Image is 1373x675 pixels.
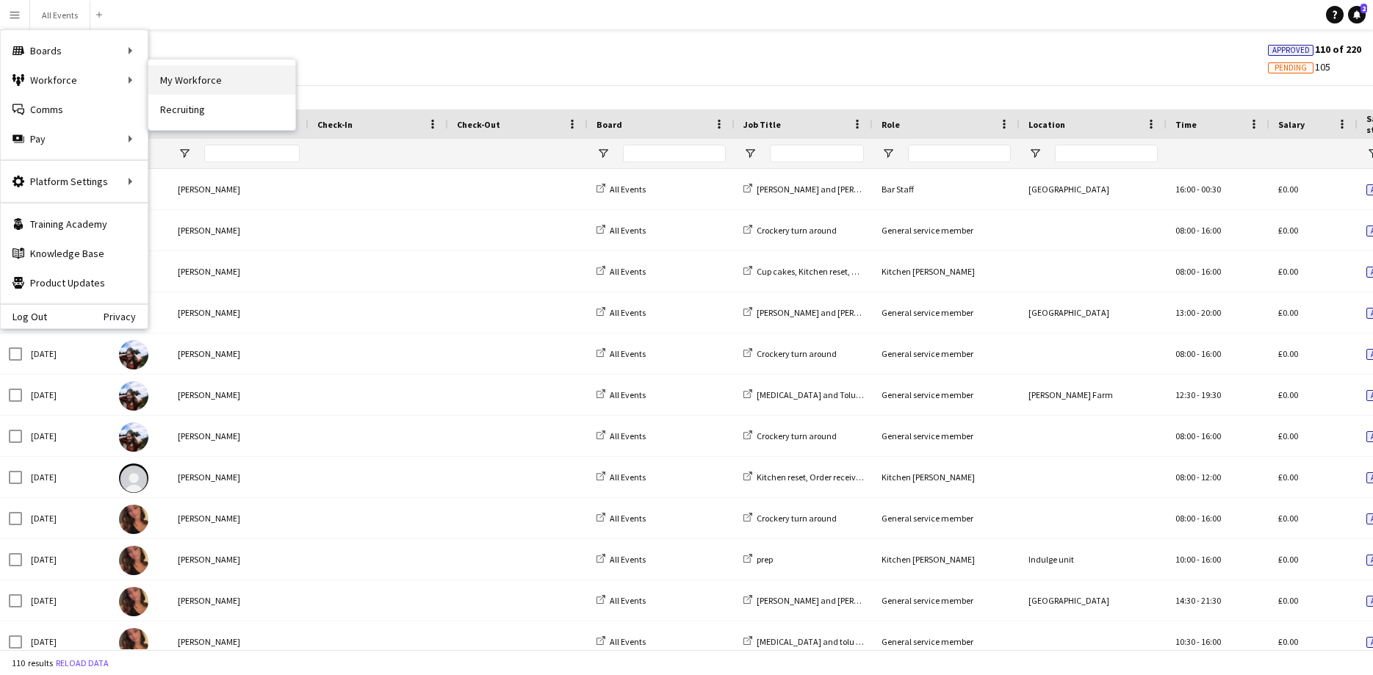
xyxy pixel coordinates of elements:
span: [MEDICAL_DATA] and tolu clean down AWF [757,636,918,647]
a: Product Updates [1,268,148,297]
span: - [1197,472,1200,483]
button: Open Filter Menu [1028,147,1042,160]
span: 20:00 [1201,307,1221,318]
span: All Events [610,554,646,565]
span: 16:00 [1201,554,1221,565]
div: Pay [1,124,148,154]
button: Open Filter Menu [743,147,757,160]
span: All Events [610,389,646,400]
a: Crockery turn around [743,225,837,236]
span: 08:00 [1175,266,1195,277]
a: Log Out [1,311,47,322]
span: Crockery turn around [757,513,837,524]
span: £0.00 [1278,348,1298,359]
span: Salary [1278,119,1305,130]
div: [DATE] [22,416,110,456]
img: Amelia Piercy [119,628,148,657]
div: [PERSON_NAME] [169,251,309,292]
div: [DATE] [22,375,110,415]
a: [PERSON_NAME] and [PERSON_NAME] x 59 [GEOGRAPHIC_DATA] [743,184,998,195]
span: 14:30 [1175,595,1195,606]
button: All Events [30,1,90,29]
div: General service member [873,333,1020,374]
a: Crockery turn around [743,430,837,441]
div: [PERSON_NAME] Farm [1020,375,1167,415]
span: - [1197,554,1200,565]
span: - [1197,430,1200,441]
span: 08:00 [1175,472,1195,483]
span: £0.00 [1278,513,1298,524]
span: - [1197,184,1200,195]
button: Open Filter Menu [882,147,895,160]
div: [PERSON_NAME] [169,580,309,621]
span: 10:00 [1175,554,1195,565]
div: [DATE] [22,333,110,374]
a: My Workforce [148,65,295,95]
div: [PERSON_NAME] [169,292,309,333]
span: All Events [610,348,646,359]
span: 105 [1268,60,1330,73]
span: 08:00 [1175,348,1195,359]
span: Check-In [317,119,353,130]
input: Role Filter Input [908,145,1011,162]
div: [DATE] [22,539,110,580]
span: 16:00 [1201,513,1221,524]
div: Bar Staff [873,169,1020,209]
div: Indulge unit [1020,539,1167,580]
span: £0.00 [1278,554,1298,565]
div: [GEOGRAPHIC_DATA] [1020,580,1167,621]
div: [DATE] [22,621,110,662]
img: Amelia Piercy [119,505,148,534]
span: Crockery turn around [757,348,837,359]
span: Board [597,119,622,130]
span: All Events [610,266,646,277]
div: Kitchen [PERSON_NAME] [873,251,1020,292]
a: All Events [597,266,646,277]
span: £0.00 [1278,389,1298,400]
div: General service member [873,621,1020,662]
span: 16:00 [1201,348,1221,359]
div: [PERSON_NAME] [169,539,309,580]
button: Open Filter Menu [597,147,610,160]
div: General service member [873,292,1020,333]
span: - [1197,266,1200,277]
a: Comms [1,95,148,124]
div: [PERSON_NAME] [169,333,309,374]
div: General service member [873,498,1020,538]
span: 10:30 [1175,636,1195,647]
img: Amelia Piercy [119,587,148,616]
span: All Events [610,184,646,195]
input: Board Filter Input [623,145,726,162]
span: prep [757,554,773,565]
span: 12:30 [1175,389,1195,400]
span: £0.00 [1278,472,1298,483]
a: prep [743,554,773,565]
img: Alexandra Hunt [119,381,148,411]
div: Boards [1,36,148,65]
span: Kitchen reset, Order receiving, dry stock, bread and cake day [757,472,984,483]
span: - [1197,513,1200,524]
a: Crockery turn around [743,513,837,524]
span: - [1197,636,1200,647]
button: Open Filter Menu [178,147,191,160]
div: [DATE] [22,580,110,621]
div: Kitchen [PERSON_NAME] [873,539,1020,580]
span: 16:00 [1201,266,1221,277]
a: All Events [597,595,646,606]
a: All Events [597,636,646,647]
span: Job Title [743,119,781,130]
div: Kitchen [PERSON_NAME] [873,457,1020,497]
span: Location [1028,119,1065,130]
div: General service member [873,375,1020,415]
span: [PERSON_NAME] and [PERSON_NAME] x 59 [GEOGRAPHIC_DATA] [757,184,998,195]
a: Training Academy [1,209,148,239]
button: Reload data [53,655,112,671]
span: £0.00 [1278,430,1298,441]
div: [DATE] [22,457,110,497]
img: Amelia Piercy [119,546,148,575]
span: £0.00 [1278,307,1298,318]
span: All Events [610,472,646,483]
div: [PERSON_NAME] [169,498,309,538]
a: Crockery turn around [743,348,837,359]
div: [PERSON_NAME] [169,210,309,250]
